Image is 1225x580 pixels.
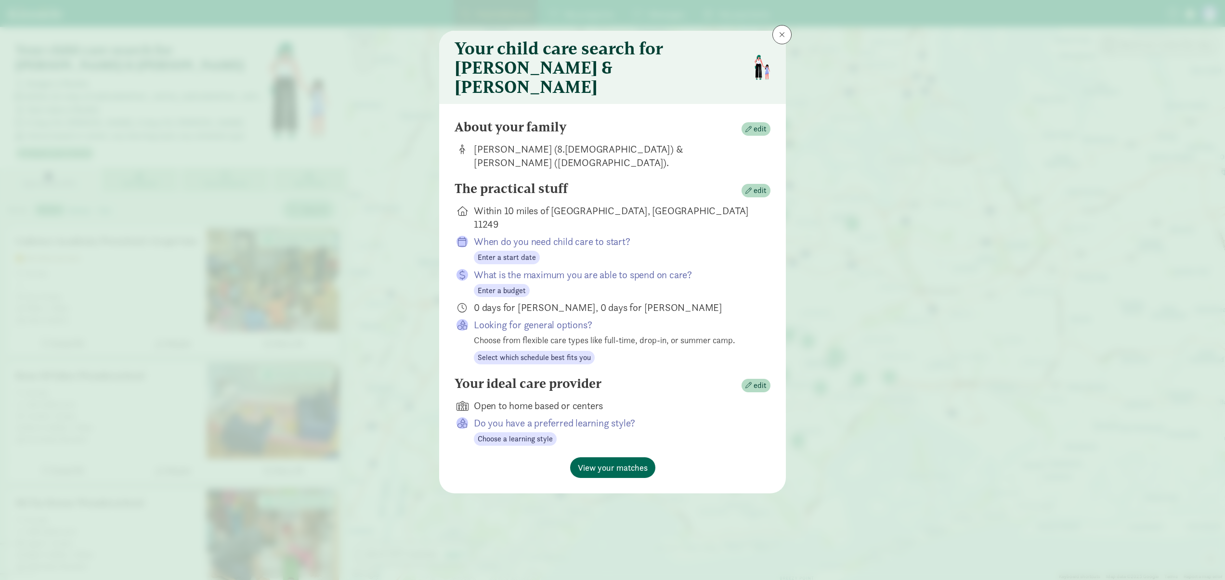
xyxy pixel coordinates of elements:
[474,351,595,364] button: Select which schedule best fits you
[474,416,755,430] p: Do you have a preferred learning style?
[455,39,746,96] h3: Your child care search for [PERSON_NAME] & [PERSON_NAME]
[474,268,755,282] p: What is the maximum you are able to spend on care?
[578,461,648,474] span: View your matches
[474,204,755,231] div: Within 10 miles of [GEOGRAPHIC_DATA], [GEOGRAPHIC_DATA] 11249
[474,399,755,412] div: Open to home based or centers
[455,119,567,135] h4: About your family
[474,235,755,248] p: When do you need child care to start?
[474,334,755,347] div: Choose from flexible care types like full-time, drop-in, or summer camp.
[478,285,526,296] span: Enter a budget
[742,379,770,392] button: edit
[754,380,767,391] span: edit
[754,123,767,135] span: edit
[742,122,770,136] button: edit
[478,433,553,445] span: Choose a learning style
[455,376,601,391] h4: Your ideal care provider
[754,185,767,196] span: edit
[455,181,568,196] h4: The practical stuff
[478,352,591,363] span: Select which schedule best fits you
[474,318,755,332] p: Looking for general options?
[570,457,655,478] button: View your matches
[474,432,557,446] button: Choose a learning style
[478,252,536,263] span: Enter a start date
[474,301,755,314] div: 0 days for [PERSON_NAME], 0 days for [PERSON_NAME]
[742,184,770,197] button: edit
[474,284,530,297] button: Enter a budget
[474,142,755,169] div: [PERSON_NAME] (8.[DEMOGRAPHIC_DATA]) & [PERSON_NAME] ([DEMOGRAPHIC_DATA]).
[474,251,540,264] button: Enter a start date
